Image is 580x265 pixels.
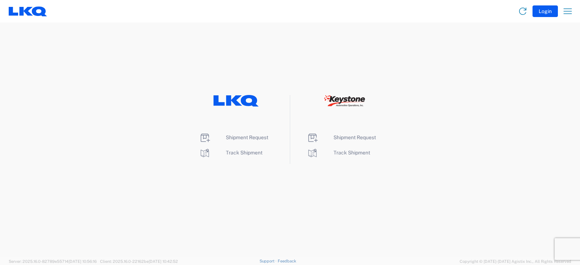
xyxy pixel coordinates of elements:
[278,259,296,263] a: Feedback
[9,259,97,264] span: Server: 2025.16.0-82789e55714
[533,5,558,17] button: Login
[333,150,370,156] span: Track Shipment
[260,259,278,263] a: Support
[199,134,268,140] a: Shipment Request
[100,259,178,264] span: Client: 2025.16.0-22162be
[460,258,571,265] span: Copyright © [DATE]-[DATE] Agistix Inc., All Rights Reserved
[333,134,376,140] span: Shipment Request
[226,134,268,140] span: Shipment Request
[199,150,262,156] a: Track Shipment
[149,259,178,264] span: [DATE] 10:42:52
[307,134,376,140] a: Shipment Request
[226,150,262,156] span: Track Shipment
[307,150,370,156] a: Track Shipment
[69,259,97,264] span: [DATE] 10:56:16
